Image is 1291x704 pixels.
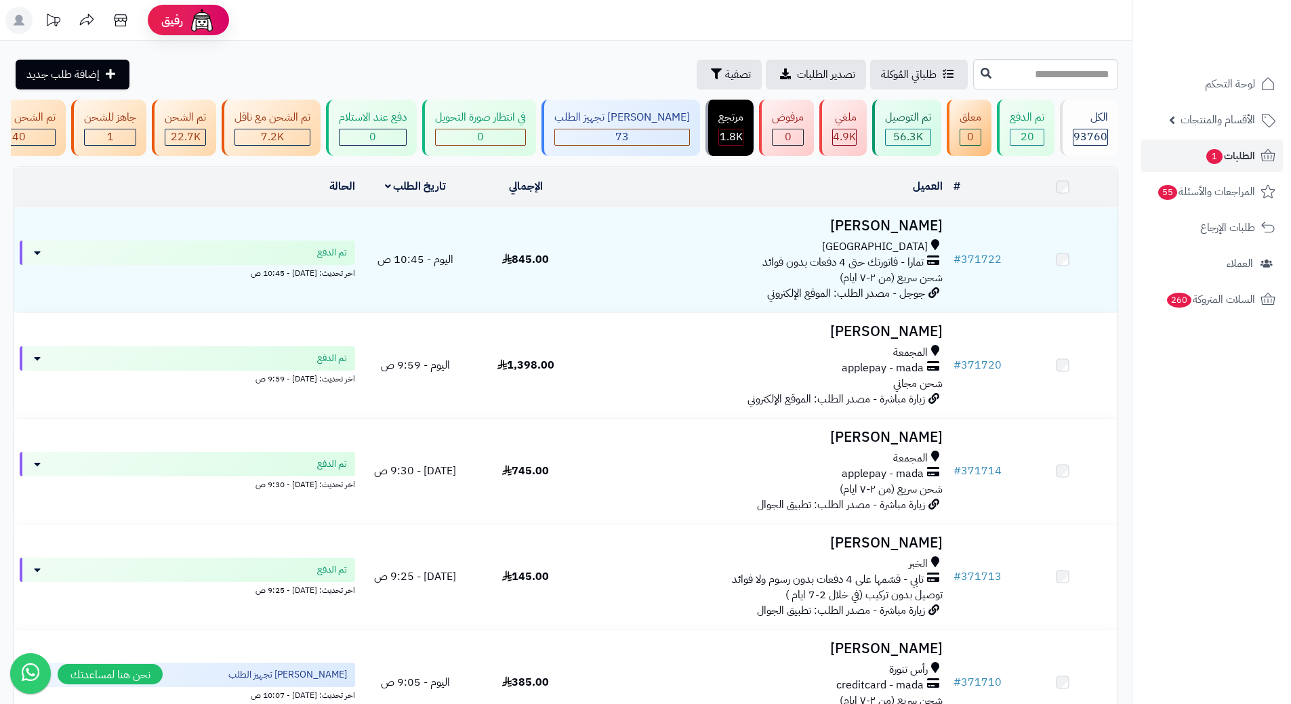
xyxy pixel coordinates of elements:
span: # [954,568,961,585]
a: المراجعات والأسئلة55 [1141,175,1283,208]
a: #371713 [954,568,1002,585]
span: زيارة مباشرة - مصدر الطلب: الموقع الإلكتروني [747,391,925,407]
div: 0 [436,129,525,145]
span: creditcard - mada [836,678,924,693]
span: اليوم - 10:45 ص [377,251,453,268]
a: تصدير الطلبات [766,60,866,89]
span: 22.7K [171,129,201,145]
span: تصدير الطلبات [797,66,855,83]
span: 260 [1167,293,1191,308]
div: 7223 [235,129,310,145]
div: 56333 [886,129,930,145]
a: السلات المتروكة260 [1141,283,1283,316]
span: المجمعة [893,345,928,360]
a: #371720 [954,357,1002,373]
span: 1,398.00 [497,357,554,373]
a: #371714 [954,463,1002,479]
a: طلبات الإرجاع [1141,211,1283,244]
a: تم الدفع 20 [994,100,1057,156]
span: 1 [107,129,114,145]
a: تاريخ الطلب [385,178,447,194]
span: رأس تنورة [889,662,928,678]
span: إضافة طلب جديد [26,66,100,83]
div: 73 [555,129,689,145]
span: 0 [369,129,376,145]
span: 385.00 [502,674,549,690]
div: تم الشحن [165,110,206,125]
a: جاهز للشحن 1 [68,100,149,156]
a: تم الشحن مع ناقل 7.2K [219,100,323,156]
div: ملغي [832,110,857,125]
div: في انتظار صورة التحويل [435,110,526,125]
div: 20 [1010,129,1044,145]
div: اخر تحديث: [DATE] - 10:07 ص [20,687,355,701]
span: 145.00 [502,568,549,585]
span: توصيل بدون تركيب (في خلال 2-7 ايام ) [785,587,943,603]
div: 0 [773,129,803,145]
a: # [954,178,960,194]
a: الطلبات1 [1141,140,1283,172]
span: applepay - mada [842,466,924,482]
span: 55 [1158,185,1177,200]
div: تم الدفع [1010,110,1044,125]
span: # [954,251,961,268]
span: لوحة التحكم [1205,75,1255,94]
div: مرفوض [772,110,804,125]
a: #371722 [954,251,1002,268]
a: ملغي 4.9K [817,100,869,156]
a: طلباتي المُوكلة [870,60,968,89]
span: # [954,357,961,373]
a: معلق 0 [944,100,994,156]
span: 745.00 [502,463,549,479]
span: شحن مجاني [893,375,943,392]
div: 0 [340,129,406,145]
span: [PERSON_NAME] تجهيز الطلب [228,668,347,682]
span: [GEOGRAPHIC_DATA] [822,239,928,255]
h3: [PERSON_NAME] [586,430,943,445]
span: الطلبات [1205,146,1255,165]
div: اخر تحديث: [DATE] - 9:30 ص [20,476,355,491]
span: رفيق [161,12,183,28]
span: تصفية [725,66,751,83]
a: العملاء [1141,247,1283,280]
span: شحن سريع (من ٢-٧ ايام) [840,270,943,286]
div: اخر تحديث: [DATE] - 9:59 ص [20,371,355,385]
a: تم التوصيل 56.3K [869,100,944,156]
span: 340 [5,129,26,145]
span: المجمعة [893,451,928,466]
span: شحن سريع (من ٢-٧ ايام) [840,481,943,497]
div: مرتجع [718,110,743,125]
span: 1 [1206,149,1223,164]
div: دفع عند الاستلام [339,110,407,125]
span: [DATE] - 9:30 ص [374,463,456,479]
a: الكل93760 [1057,100,1121,156]
a: العميل [913,178,943,194]
div: معلق [960,110,981,125]
span: تم الدفع [317,563,347,577]
h3: [PERSON_NAME] [586,535,943,551]
a: لوحة التحكم [1141,68,1283,100]
div: اخر تحديث: [DATE] - 9:25 ص [20,582,355,596]
div: 1798 [719,129,743,145]
a: [PERSON_NAME] تجهيز الطلب 73 [539,100,703,156]
span: اليوم - 9:05 ص [381,674,450,690]
span: [DATE] - 9:25 ص [374,568,456,585]
img: ai-face.png [188,7,216,34]
span: تابي - قسّمها على 4 دفعات بدون رسوم ولا فوائد [732,572,924,587]
span: اليوم - 9:59 ص [381,357,450,373]
div: 22681 [165,129,205,145]
h3: [PERSON_NAME] [586,324,943,339]
span: 73 [615,129,629,145]
div: تم التوصيل [885,110,931,125]
span: 1.8K [720,129,743,145]
a: مرتجع 1.8K [703,100,756,156]
div: تم الشحن مع ناقل [234,110,310,125]
span: 20 [1021,129,1034,145]
a: إضافة طلب جديد [16,60,129,89]
span: 845.00 [502,251,549,268]
span: # [954,463,961,479]
span: applepay - mada [842,360,924,376]
span: تم الدفع [317,246,347,260]
span: السلات المتروكة [1166,290,1255,309]
span: طلبات الإرجاع [1200,218,1255,237]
